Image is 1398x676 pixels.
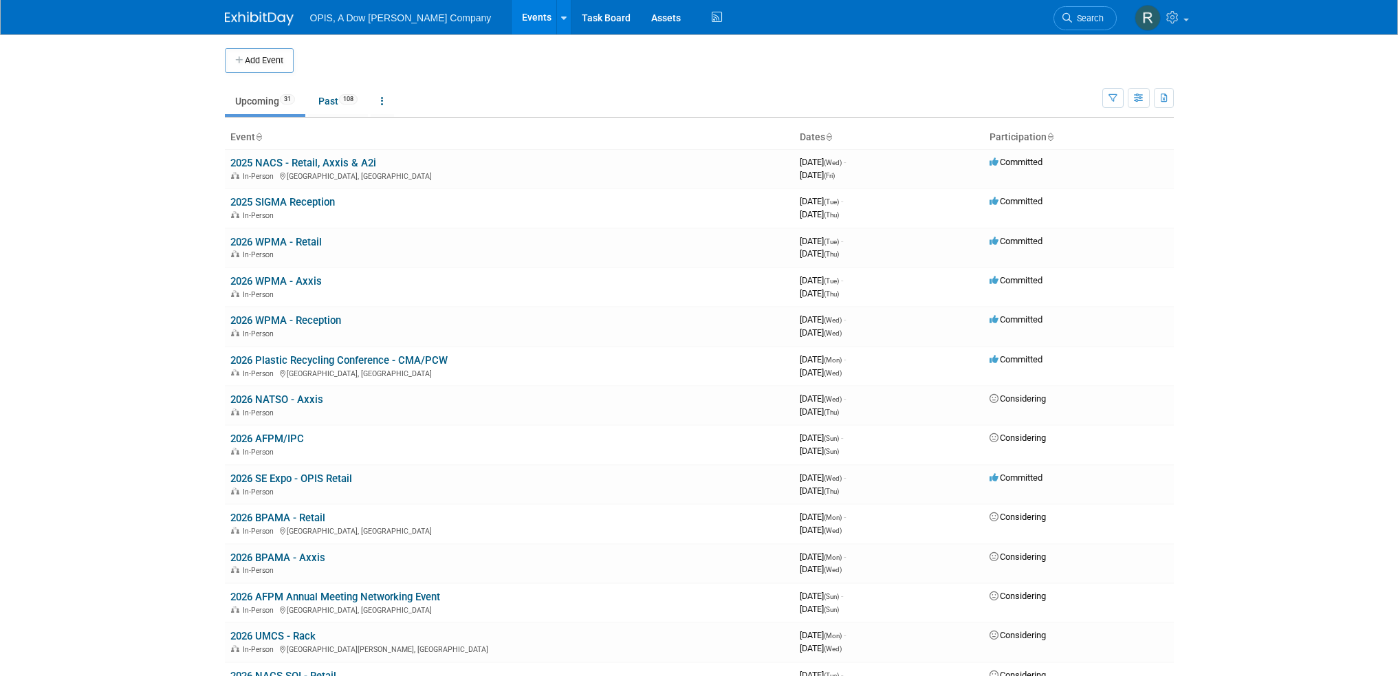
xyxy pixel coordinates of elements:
span: In-Person [243,606,278,615]
a: 2026 WPMA - Retail [230,236,322,248]
span: - [841,591,843,601]
span: In-Person [243,448,278,457]
span: In-Person [243,645,278,654]
span: (Mon) [824,632,842,640]
span: [DATE] [800,406,839,417]
img: In-Person Event [231,408,239,415]
img: Renee Ortner [1135,5,1161,31]
span: [DATE] [800,446,839,456]
img: In-Person Event [231,172,239,179]
a: 2026 NATSO - Axxis [230,393,323,406]
img: In-Person Event [231,369,239,376]
span: (Mon) [824,356,842,364]
span: [DATE] [800,196,843,206]
th: Event [225,126,794,149]
span: (Wed) [824,566,842,574]
span: [DATE] [800,630,846,640]
span: Considering [990,393,1046,404]
span: [DATE] [800,433,843,443]
span: Committed [990,275,1042,285]
div: [GEOGRAPHIC_DATA][PERSON_NAME], [GEOGRAPHIC_DATA] [230,643,789,654]
span: In-Person [243,250,278,259]
a: Sort by Participation Type [1047,131,1053,142]
span: Considering [990,591,1046,601]
span: [DATE] [800,288,839,298]
span: 108 [339,94,358,105]
img: In-Person Event [231,606,239,613]
th: Participation [984,126,1174,149]
div: [GEOGRAPHIC_DATA], [GEOGRAPHIC_DATA] [230,170,789,181]
span: [DATE] [800,643,842,653]
span: (Wed) [824,329,842,337]
span: [DATE] [800,275,843,285]
img: In-Person Event [231,448,239,455]
span: - [844,472,846,483]
span: [DATE] [800,236,843,246]
img: In-Person Event [231,527,239,534]
span: (Thu) [824,290,839,298]
span: Committed [990,196,1042,206]
span: - [841,433,843,443]
img: In-Person Event [231,329,239,336]
span: Considering [990,552,1046,562]
span: - [844,512,846,522]
span: Committed [990,472,1042,483]
span: (Mon) [824,554,842,561]
span: Considering [990,630,1046,640]
img: In-Person Event [231,250,239,257]
span: (Sun) [824,448,839,455]
a: 2026 BPAMA - Retail [230,512,325,524]
span: (Wed) [824,645,842,653]
span: In-Person [243,408,278,417]
span: - [844,157,846,167]
span: (Fri) [824,172,835,179]
span: [DATE] [800,486,839,496]
a: Past108 [308,88,368,114]
span: [DATE] [800,327,842,338]
span: (Wed) [824,369,842,377]
span: - [841,275,843,285]
span: (Tue) [824,277,839,285]
span: In-Person [243,488,278,497]
span: 31 [280,94,295,105]
span: [DATE] [800,209,839,219]
a: Search [1053,6,1117,30]
a: 2026 WPMA - Axxis [230,275,322,287]
a: 2026 AFPM Annual Meeting Networking Event [230,591,440,603]
span: (Tue) [824,198,839,206]
span: Considering [990,433,1046,443]
span: (Wed) [824,527,842,534]
span: [DATE] [800,354,846,364]
img: In-Person Event [231,211,239,218]
a: Sort by Start Date [825,131,832,142]
span: - [841,196,843,206]
span: Committed [990,354,1042,364]
span: - [844,393,846,404]
span: - [841,236,843,246]
span: (Wed) [824,475,842,482]
img: ExhibitDay [225,12,294,25]
span: [DATE] [800,367,842,378]
a: 2026 SE Expo - OPIS Retail [230,472,352,485]
span: (Tue) [824,238,839,246]
span: [DATE] [800,157,846,167]
span: In-Person [243,329,278,338]
span: In-Person [243,172,278,181]
span: In-Person [243,369,278,378]
button: Add Event [225,48,294,73]
a: 2025 NACS - Retail, Axxis & A2i [230,157,376,169]
th: Dates [794,126,984,149]
span: In-Person [243,290,278,299]
span: In-Person [243,527,278,536]
span: (Thu) [824,488,839,495]
span: [DATE] [800,314,846,325]
img: In-Person Event [231,566,239,573]
a: 2026 WPMA - Reception [230,314,341,327]
span: (Mon) [824,514,842,521]
span: (Sun) [824,593,839,600]
span: (Thu) [824,408,839,416]
span: [DATE] [800,525,842,535]
span: In-Person [243,566,278,575]
a: Sort by Event Name [255,131,262,142]
span: [DATE] [800,512,846,522]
